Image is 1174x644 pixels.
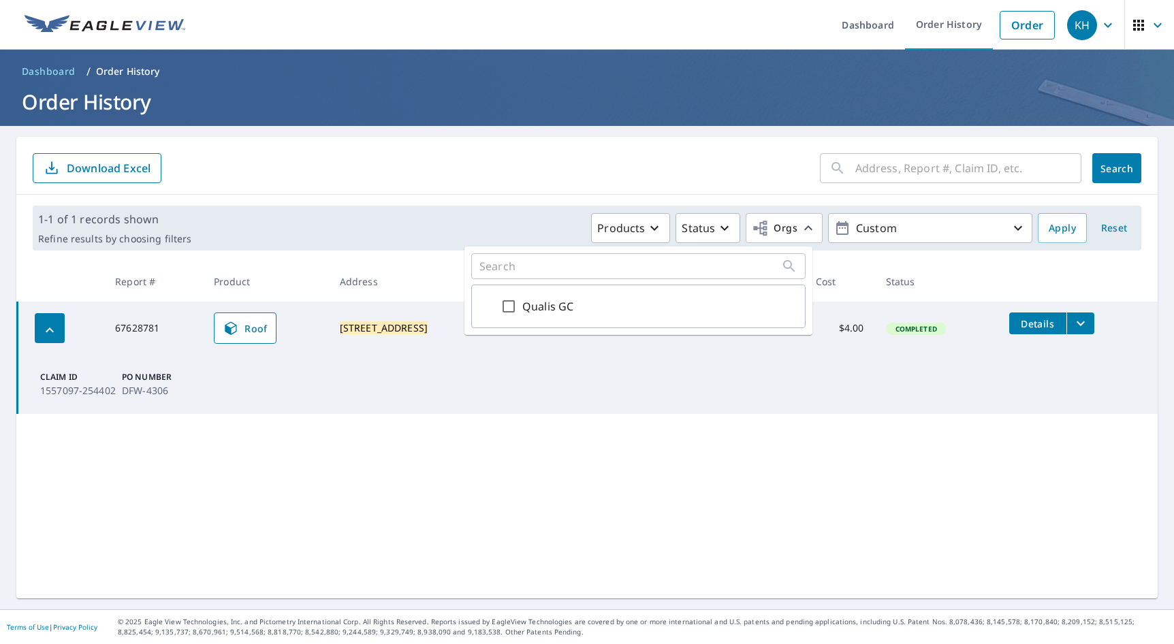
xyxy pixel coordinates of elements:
[1017,317,1058,330] span: Details
[96,65,160,78] p: Order History
[214,312,276,344] a: Roof
[746,213,823,243] button: Orgs
[855,149,1081,187] input: Address, Report #, Claim ID, etc.
[682,220,715,236] p: Status
[597,220,645,236] p: Products
[38,211,191,227] p: 1-1 of 1 records shown
[805,302,875,355] td: $4.00
[38,233,191,245] p: Refine results by choosing filters
[1049,220,1076,237] span: Apply
[40,383,116,398] p: 1557097-254402
[591,213,670,243] button: Products
[16,88,1158,116] h1: Order History
[329,261,493,302] th: Address
[479,260,781,273] input: Search
[1103,162,1130,175] span: Search
[33,153,161,183] button: Download Excel
[104,261,203,302] th: Report #
[676,213,740,243] button: Status
[7,623,97,631] p: |
[118,617,1167,637] p: © 2025 Eagle View Technologies, Inc. and Pictometry International Corp. All Rights Reserved. Repo...
[86,63,91,80] li: /
[1067,10,1097,40] div: KH
[340,321,428,334] mark: [STREET_ADDRESS]
[223,320,268,336] span: Roof
[7,622,49,632] a: Terms of Use
[1092,213,1136,243] button: Reset
[203,261,328,302] th: Product
[122,371,198,383] p: PO Number
[1066,312,1094,334] button: filesDropdownBtn-67628781
[752,220,797,237] span: Orgs
[1009,312,1066,334] button: detailsBtn-67628781
[1000,11,1055,39] a: Order
[805,261,875,302] th: Cost
[875,261,998,302] th: Status
[53,622,97,632] a: Privacy Policy
[40,371,116,383] p: Claim ID
[104,302,203,355] td: 67628781
[828,213,1032,243] button: Custom
[1038,213,1087,243] button: Apply
[522,298,573,315] label: Qualis GC
[851,216,1010,240] p: Custom
[67,161,150,176] p: Download Excel
[887,324,945,334] span: Completed
[1092,153,1141,183] button: Search
[122,383,198,398] p: DFW-4306
[22,65,76,78] span: Dashboard
[16,61,1158,82] nav: breadcrumb
[25,15,185,35] img: EV Logo
[16,61,81,82] a: Dashboard
[1098,220,1130,237] span: Reset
